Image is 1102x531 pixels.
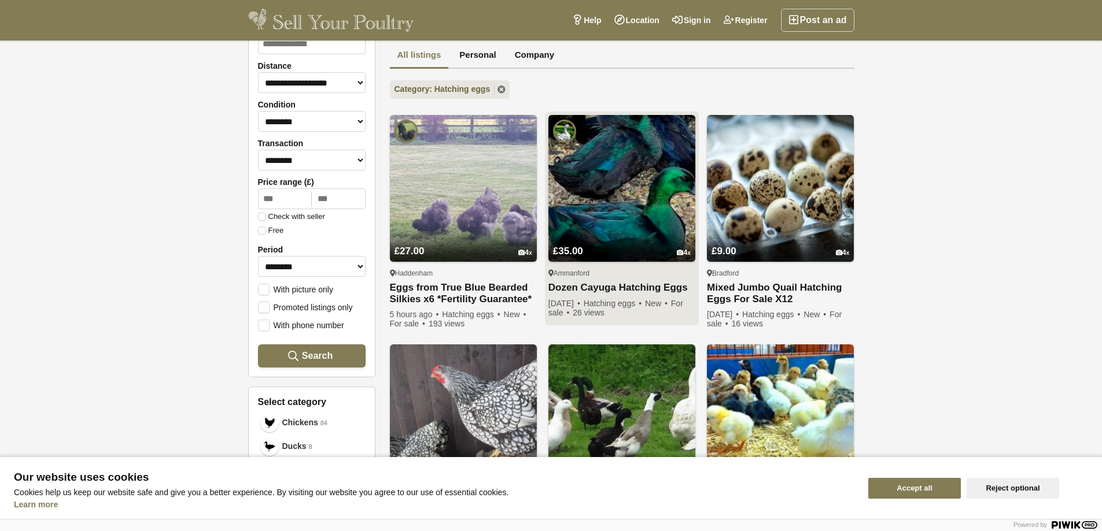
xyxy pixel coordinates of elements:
span: 26 views [573,308,604,317]
span: 16 views [732,319,763,328]
a: £2.50 3 [390,454,537,492]
div: Haddenham [390,269,537,278]
span: Hatching eggs [442,310,501,319]
span: 193 views [429,319,465,328]
a: Company [507,43,562,69]
label: Distance [258,61,366,70]
img: Dallambay [395,120,418,143]
a: Sign in [666,9,717,32]
a: £15.00 3 [548,454,695,492]
span: Chickens [282,417,318,429]
div: 4 [518,248,532,257]
span: 5 hours ago [390,310,440,319]
a: £9.00 4 [707,224,854,262]
img: Ducks [264,441,275,452]
button: Accept all [868,478,961,499]
span: For sale [390,319,426,328]
span: [DATE] [548,299,581,308]
h3: Select category [258,396,366,407]
span: For sale [707,310,842,328]
div: 4 [836,248,850,257]
label: Free [258,226,284,235]
p: Cookies help us keep our website safe and give you a better experience. By visiting our website y... [14,488,854,497]
span: [DATE] [707,310,740,319]
span: Hatching eggs [742,310,801,319]
img: Sell Your Poultry [248,9,414,32]
a: Chickens Chickens 84 [258,411,366,435]
label: Transaction [258,139,366,148]
img: Wernolau Warrens [553,120,576,143]
a: Post an ad [781,9,854,32]
a: £13.00 2 [707,454,854,492]
span: New [804,310,827,319]
div: Ammanford [548,269,695,278]
button: Search [258,344,366,367]
a: Mixed Jumbo Quail Hatching Eggs For Sale X12 [707,282,854,305]
span: Search [302,350,333,361]
a: £35.00 4 [548,224,695,262]
label: With picture only [258,284,333,294]
span: £9.00 [712,246,736,257]
label: Check with seller [258,213,325,221]
a: Register [717,9,774,32]
img: Chickens [264,417,275,429]
a: Personal [452,43,503,69]
label: Price range (£) [258,177,366,187]
span: £27.00 [395,246,425,257]
label: With phone number [258,320,344,330]
em: 84 [320,418,327,428]
span: £35.00 [553,246,583,257]
a: Ducks Ducks 8 [258,435,366,458]
a: Learn more [14,500,58,509]
img: Mixed Breed Large Duck hatching eggs x6 [548,344,695,491]
span: New [645,299,669,308]
button: Reject optional [967,478,1059,499]
span: Hatching eggs [584,299,643,308]
img: Mixed Jumbo Quail Hatching Eggs For Sale X12 [707,115,854,262]
span: New [504,310,528,319]
span: Ducks [282,440,307,452]
label: Promoted listings only [258,302,353,312]
a: Eggs from True Blue Bearded Silkies x6 *Fertility Guarantee* [390,282,537,305]
img: Eggs from True Blue Bearded Silkies x6 *Fertility Guarantee* [390,115,537,262]
em: 8 [309,442,312,452]
img: Dozen Cayuga Hatching Eggs [548,115,695,262]
span: Our website uses cookies [14,471,854,483]
div: 4 [677,248,691,257]
img: Silver Laced Wyandotte Bantam hatching eggs [390,344,537,491]
a: All listings [390,43,449,69]
div: Bradford [707,269,854,278]
span: Powered by [1013,521,1047,528]
a: £27.00 4 [390,224,537,262]
label: Period [258,245,366,254]
img: Mixed Breed Bantam hatching eggs x6 [707,344,854,491]
a: Category: Hatching eggs [390,80,510,99]
a: Location [608,9,666,32]
label: Condition [258,100,366,109]
span: For sale [548,299,683,317]
a: Help [566,9,607,32]
a: Dozen Cayuga Hatching Eggs [548,282,695,294]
